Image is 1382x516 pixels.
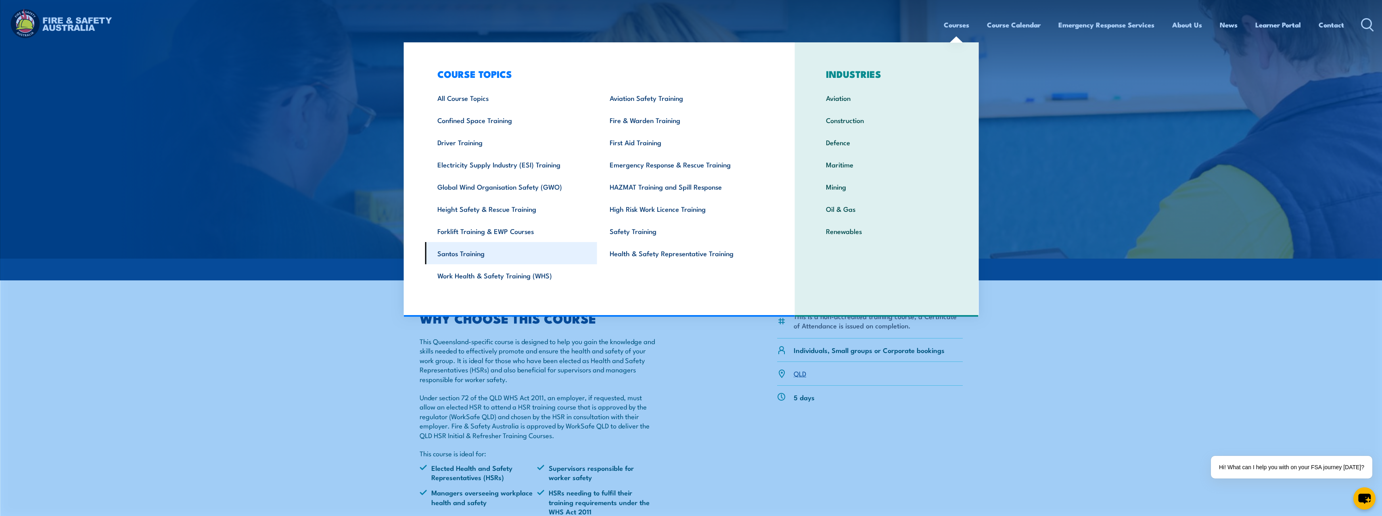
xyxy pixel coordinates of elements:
[597,131,769,153] a: First Aid Training
[813,131,960,153] a: Defence
[597,242,769,264] a: Health & Safety Representative Training
[813,109,960,131] a: Construction
[597,220,769,242] a: Safety Training
[425,198,597,220] a: Height Safety & Rescue Training
[794,368,806,378] a: QLD
[425,109,597,131] a: Confined Space Training
[944,14,969,36] a: Courses
[813,68,960,79] h3: INDUSTRIES
[597,153,769,175] a: Emergency Response & Rescue Training
[420,336,655,384] p: This Queensland-specific course is designed to help you gain the knowledge and skills needed to e...
[794,393,815,402] p: 5 days
[813,220,960,242] a: Renewables
[794,345,945,355] p: Individuals, Small groups or Corporate bookings
[420,312,655,324] h2: WHY CHOOSE THIS COURSE
[420,488,537,516] li: Managers overseeing workplace health and safety
[425,153,597,175] a: Electricity Supply Industry (ESI) Training
[987,14,1041,36] a: Course Calendar
[425,242,597,264] a: Santos Training
[1353,487,1376,510] button: chat-button
[420,393,655,440] p: Under section 72 of the QLD WHS Act 2011, an employer, if requested, must allow an elected HSR to...
[1319,14,1344,36] a: Contact
[1220,14,1238,36] a: News
[1211,456,1372,478] div: Hi! What can I help you with on your FSA journey [DATE]?
[425,264,597,286] a: Work Health & Safety Training (WHS)
[425,68,769,79] h3: COURSE TOPICS
[537,488,655,516] li: HSRs needing to fulfil their training requirements under the WHS Act 2011
[597,109,769,131] a: Fire & Warden Training
[425,131,597,153] a: Driver Training
[425,175,597,198] a: Global Wind Organisation Safety (GWO)
[597,87,769,109] a: Aviation Safety Training
[537,463,655,482] li: Supervisors responsible for worker safety
[813,175,960,198] a: Mining
[813,87,960,109] a: Aviation
[597,175,769,198] a: HAZMAT Training and Spill Response
[425,220,597,242] a: Forklift Training & EWP Courses
[813,198,960,220] a: Oil & Gas
[420,463,537,482] li: Elected Health and Safety Representatives (HSRs)
[794,311,963,330] li: This is a non-accredited training course, a Certificate of Attendance is issued on completion.
[1172,14,1202,36] a: About Us
[420,449,655,458] p: This course is ideal for:
[597,198,769,220] a: High Risk Work Licence Training
[425,87,597,109] a: All Course Topics
[1255,14,1301,36] a: Learner Portal
[1058,14,1154,36] a: Emergency Response Services
[813,153,960,175] a: Maritime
